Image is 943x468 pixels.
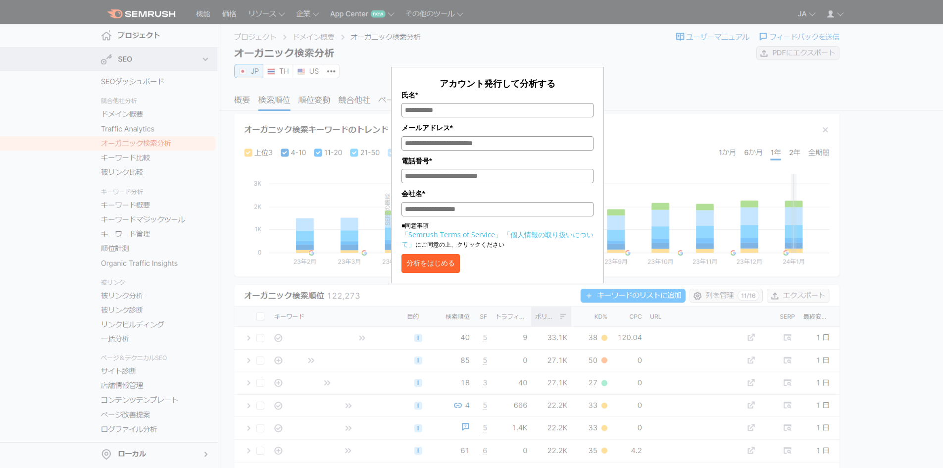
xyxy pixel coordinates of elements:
p: ■同意事項 にご同意の上、クリックください [401,221,594,249]
a: 「個人情報の取り扱いについて」 [401,230,594,249]
span: アカウント発行して分析する [440,77,555,89]
label: 電話番号* [401,156,594,166]
a: 「Semrush Terms of Service」 [401,230,502,239]
label: メールアドレス* [401,122,594,133]
button: 分析をはじめる [401,254,460,273]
